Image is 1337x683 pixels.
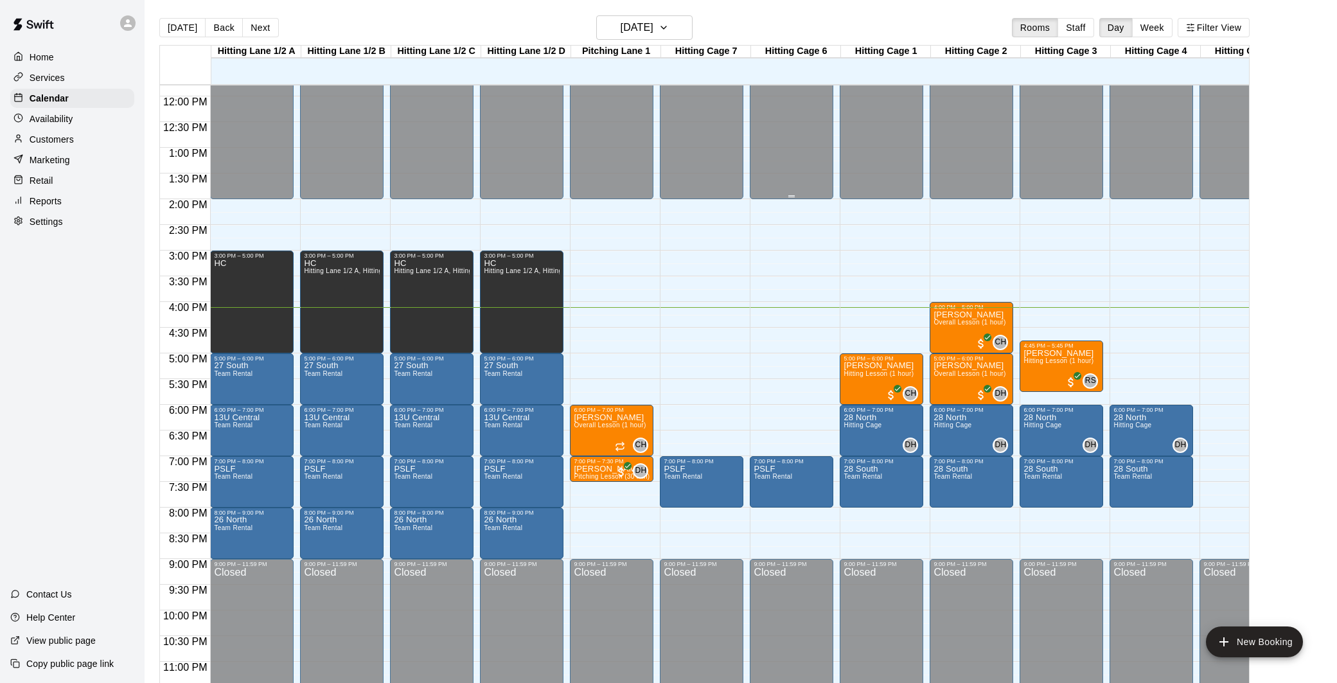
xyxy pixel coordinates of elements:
p: Marketing [30,154,70,166]
span: Team Rental [484,473,522,480]
div: 3:00 PM – 5:00 PM: HC [210,251,294,353]
div: 5:00 PM – 6:00 PM [934,355,1009,362]
div: 7:00 PM – 8:00 PM [754,458,829,465]
span: Team Rental [214,370,252,377]
div: Hitting Cage 3 [1021,46,1111,58]
span: DH [905,439,916,452]
div: 6:00 PM – 7:00 PM: 28 North [1110,405,1193,456]
div: 5:00 PM – 6:00 PM: Erik Moday [840,353,923,405]
span: Team Rental [394,421,432,429]
span: All customers have paid [885,389,898,402]
span: Team Rental [1023,473,1062,480]
div: Daniel Hupart [1173,438,1188,453]
span: Overall Lesson (1 hour) [934,319,1005,326]
a: Reports [10,191,134,211]
div: 7:00 PM – 8:00 PM [844,458,919,465]
span: Team Rental [394,370,432,377]
span: Team Rental [304,370,342,377]
span: Team Rental [304,421,342,429]
a: Retail [10,171,134,190]
div: Hitting Lane 1/2 C [391,46,481,58]
div: 9:00 PM – 11:59 PM [304,561,380,567]
span: Daniel Hupart [998,386,1008,402]
p: Help Center [26,611,75,624]
div: Conner Hall [993,335,1008,350]
span: Daniel Hupart [638,463,648,479]
div: Hitting Cage 6 [751,46,841,58]
button: add [1206,626,1303,657]
div: 9:00 PM – 11:59 PM [484,561,560,567]
div: 5:00 PM – 6:00 PM: 27 South [300,353,384,405]
div: 7:00 PM – 8:00 PM: 28 South [930,456,1013,508]
div: 5:00 PM – 6:00 PM: Aiden Taylor [930,353,1013,405]
div: Customers [10,130,134,149]
div: 7:00 PM – 8:00 PM [214,458,290,465]
span: DH [995,387,1006,400]
div: 3:00 PM – 5:00 PM [214,253,290,259]
div: 3:00 PM – 5:00 PM: HC [480,251,563,353]
div: 6:00 PM – 7:00 PM [1023,407,1099,413]
span: Hitting Cage [1113,421,1151,429]
button: Week [1132,18,1173,37]
span: 6:30 PM [166,430,211,441]
div: 7:00 PM – 8:00 PM: PSLF [390,456,474,508]
span: Team Rental [754,473,792,480]
div: Daniel Hupart [993,438,1008,453]
span: Team Rental [214,421,252,429]
span: Team Rental [214,473,252,480]
div: Services [10,68,134,87]
a: Home [10,48,134,67]
div: 7:00 PM – 8:00 PM [934,458,1009,465]
div: 9:00 PM – 11:59 PM [1203,561,1279,567]
div: 6:00 PM – 7:00 PM: 13U Central [210,405,294,456]
div: Calendar [10,89,134,108]
div: Marketing [10,150,134,170]
span: DH [1174,439,1186,452]
div: 7:00 PM – 7:30 PM [574,458,650,465]
a: Availability [10,109,134,129]
span: 10:00 PM [160,610,210,621]
div: 5:00 PM – 6:00 PM [484,355,560,362]
div: Conner Hall [903,386,918,402]
p: Availability [30,112,73,125]
button: Next [242,18,278,37]
span: Team Rental [394,524,432,531]
div: 6:00 PM – 7:00 PM [574,407,650,413]
div: 6:00 PM – 7:00 PM [214,407,290,413]
div: 6:00 PM – 7:00 PM: 13U Central [300,405,384,456]
div: Daniel Hupart [993,386,1008,402]
span: Conner Hall [908,386,918,402]
div: 6:00 PM – 7:00 PM: 13U Central [390,405,474,456]
div: 5:00 PM – 6:00 PM [214,355,290,362]
span: 5:00 PM [166,353,211,364]
div: 9:00 PM – 11:59 PM [214,561,290,567]
p: Retail [30,174,53,187]
span: Overall Lesson (1 hour) [574,421,646,429]
div: 3:00 PM – 5:00 PM [304,253,380,259]
div: 7:00 PM – 8:00 PM: 28 South [840,456,923,508]
div: Hitting Lane 1/2 D [481,46,571,58]
span: DH [635,465,646,477]
p: View public page [26,634,96,647]
span: Hitting Lesson (1 hour) [1023,357,1094,364]
div: 7:00 PM – 8:00 PM [394,458,470,465]
div: 5:00 PM – 6:00 PM: 27 South [390,353,474,405]
span: CH [635,439,646,452]
span: Hitting Cage [934,421,971,429]
span: Hitting Lane 1/2 A, Hitting Lane 1/2 B, Hitting Lane 1/2 C, [GEOGRAPHIC_DATA] 1/2 D [304,267,570,274]
button: Back [205,18,243,37]
span: Hitting Lane 1/2 A, Hitting Lane 1/2 B, Hitting Lane 1/2 C, [GEOGRAPHIC_DATA] 1/2 D [484,267,750,274]
div: 5:00 PM – 6:00 PM: 27 South [480,353,563,405]
button: [DATE] [159,18,206,37]
span: Team Rental [304,524,342,531]
span: Daniel Hupart [1178,438,1188,453]
div: 7:00 PM – 8:00 PM: PSLF [480,456,563,508]
span: Hitting Cage [844,421,881,429]
span: CH [995,336,1006,349]
span: RS [1085,375,1096,387]
span: 3:00 PM [166,251,211,262]
p: Customers [30,133,74,146]
span: 10:30 PM [160,636,210,647]
a: Settings [10,212,134,231]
